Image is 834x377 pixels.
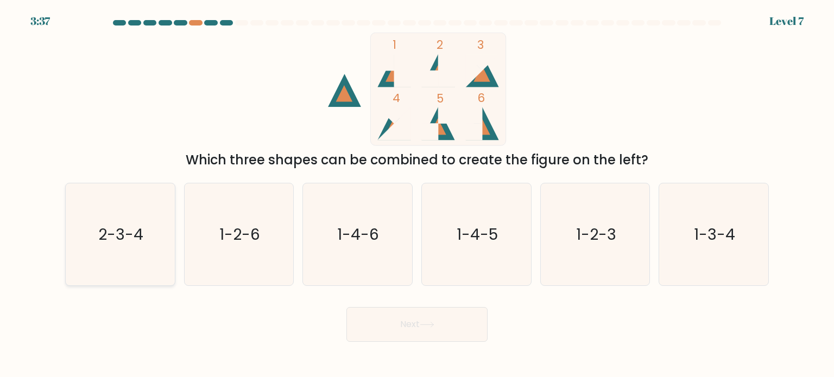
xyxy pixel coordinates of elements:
[457,223,498,245] text: 1-4-5
[437,91,444,106] tspan: 5
[437,37,443,53] tspan: 2
[694,223,735,245] text: 1-3-4
[477,90,485,106] tspan: 6
[477,37,484,53] tspan: 3
[576,223,616,245] text: 1-2-3
[346,307,488,342] button: Next
[99,223,144,245] text: 2-3-4
[72,150,762,170] div: Which three shapes can be combined to create the figure on the left?
[393,90,400,106] tspan: 4
[769,13,804,29] div: Level 7
[30,13,50,29] div: 3:37
[338,223,380,245] text: 1-4-6
[219,223,260,245] text: 1-2-6
[393,37,396,53] tspan: 1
